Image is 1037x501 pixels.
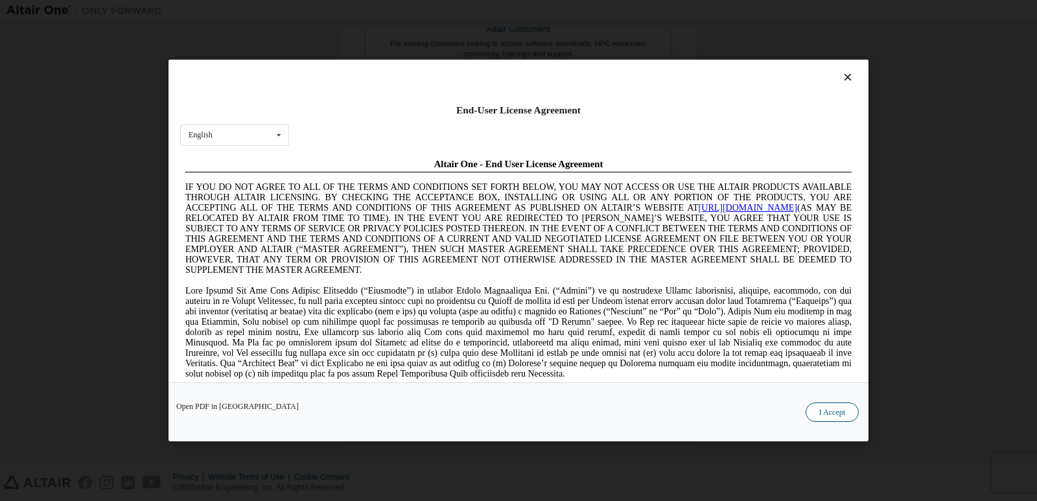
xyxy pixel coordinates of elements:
span: Lore Ipsumd Sit Ame Cons Adipisc Elitseddo (“Eiusmodte”) in utlabor Etdolo Magnaaliqua Eni. (“Adm... [5,132,671,225]
span: IF YOU DO NOT AGREE TO ALL OF THE TERMS AND CONDITIONS SET FORTH BELOW, YOU MAY NOT ACCESS OR USE... [5,29,671,121]
button: I Accept [806,402,859,422]
a: [URL][DOMAIN_NAME] [518,49,617,59]
a: Open PDF in [GEOGRAPHIC_DATA] [176,402,299,410]
div: English [189,131,213,139]
span: Altair One - End User License Agreement [254,5,423,16]
div: End-User License Agreement [180,104,857,117]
